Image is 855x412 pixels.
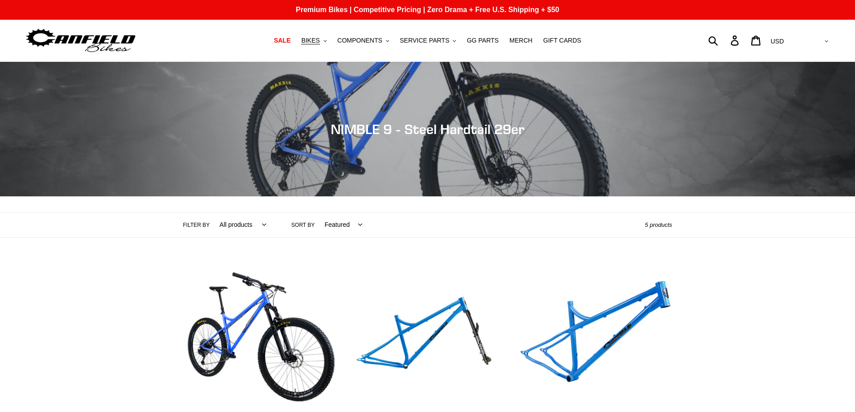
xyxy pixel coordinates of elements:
span: 5 products [645,221,672,228]
button: BIKES [297,35,331,47]
span: SALE [274,37,290,44]
span: BIKES [301,37,320,44]
button: SERVICE PARTS [395,35,460,47]
span: GIFT CARDS [543,37,581,44]
img: Canfield Bikes [25,26,137,55]
a: GIFT CARDS [539,35,586,47]
a: SALE [269,35,295,47]
a: GG PARTS [462,35,503,47]
label: Filter by [183,221,210,229]
span: GG PARTS [467,37,499,44]
button: COMPONENTS [333,35,394,47]
label: Sort by [291,221,315,229]
input: Search [713,30,736,50]
span: COMPONENTS [338,37,382,44]
span: MERCH [509,37,532,44]
a: MERCH [505,35,537,47]
span: SERVICE PARTS [400,37,449,44]
span: NIMBLE 9 - Steel Hardtail 29er [331,121,525,137]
